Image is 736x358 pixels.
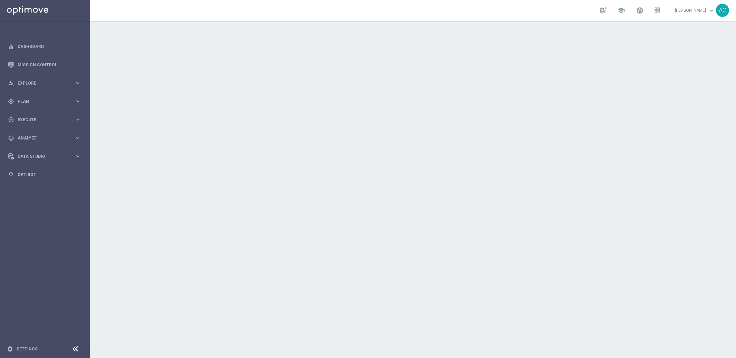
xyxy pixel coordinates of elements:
[8,165,81,184] div: Optibot
[18,99,75,104] span: Plan
[75,153,81,159] i: keyboard_arrow_right
[8,80,75,86] div: Explore
[8,80,81,86] button: person_search Explore keyboard_arrow_right
[8,117,81,123] button: play_circle_outline Execute keyboard_arrow_right
[8,62,81,68] button: Mission Control
[8,135,14,141] i: track_changes
[716,4,729,17] div: AC
[18,37,81,56] a: Dashboard
[8,172,81,177] button: lightbulb Optibot
[8,80,14,86] i: person_search
[8,153,75,159] div: Data Studio
[8,44,81,49] button: equalizer Dashboard
[8,117,75,123] div: Execute
[75,135,81,141] i: keyboard_arrow_right
[8,117,14,123] i: play_circle_outline
[18,118,75,122] span: Execute
[708,7,715,14] span: keyboard_arrow_down
[8,135,81,141] button: track_changes Analyze keyboard_arrow_right
[75,116,81,123] i: keyboard_arrow_right
[18,136,75,140] span: Analyze
[8,135,75,141] div: Analyze
[75,98,81,105] i: keyboard_arrow_right
[8,172,14,178] i: lightbulb
[8,98,75,105] div: Plan
[18,165,81,184] a: Optibot
[8,56,81,74] div: Mission Control
[8,154,81,159] button: Data Studio keyboard_arrow_right
[18,81,75,85] span: Explore
[8,98,14,105] i: gps_fixed
[674,5,716,16] a: [PERSON_NAME]keyboard_arrow_down
[8,43,14,50] i: equalizer
[8,99,81,104] button: gps_fixed Plan keyboard_arrow_right
[17,347,38,351] a: Settings
[18,154,75,158] span: Data Studio
[8,37,81,56] div: Dashboard
[7,346,13,352] i: settings
[18,56,81,74] a: Mission Control
[617,7,625,14] span: school
[75,80,81,86] i: keyboard_arrow_right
